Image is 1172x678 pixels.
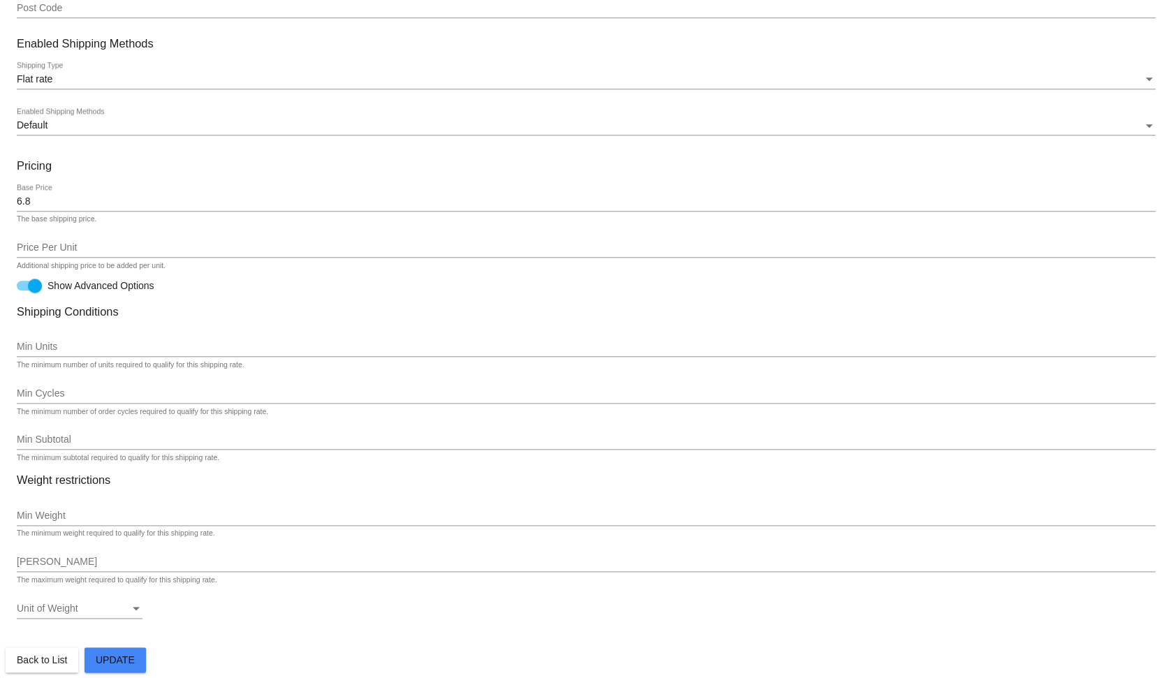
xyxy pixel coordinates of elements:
span: Back to List [17,654,67,665]
h3: Weight restrictions [17,473,1155,487]
input: Post Code [17,3,1155,14]
button: Back to List [6,647,78,672]
button: Update [85,647,146,672]
div: Additional shipping price to be added per unit. [17,262,166,270]
div: The minimum number of order cycles required to qualify for this shipping rate. [17,408,268,416]
input: Min Subtotal [17,434,1155,445]
div: The minimum subtotal required to qualify for this shipping rate. [17,454,219,462]
span: Unit of Weight [17,603,78,614]
mat-select: Shipping Type [17,74,1155,85]
div: The maximum weight required to qualify for this shipping rate. [17,576,217,584]
div: The minimum number of units required to qualify for this shipping rate. [17,361,244,369]
span: Update [96,654,135,665]
span: Show Advanced Options [47,279,154,293]
input: Min Units [17,341,1155,353]
span: Flat rate [17,73,52,84]
mat-select: Enabled Shipping Methods [17,120,1155,131]
input: Max Weight [17,557,1155,568]
h3: Enabled Shipping Methods [17,37,1155,50]
input: Min Cycles [17,388,1155,399]
input: Base Price [17,196,1155,207]
div: The minimum weight required to qualify for this shipping rate. [17,529,215,538]
input: Min Weight [17,510,1155,522]
input: Price Per Unit [17,242,1155,253]
span: Default [17,119,47,131]
h3: Shipping Conditions [17,305,1155,318]
div: The base shipping price. [17,215,96,223]
h3: Pricing [17,159,1155,172]
mat-select: Unit of Weight [17,603,142,614]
